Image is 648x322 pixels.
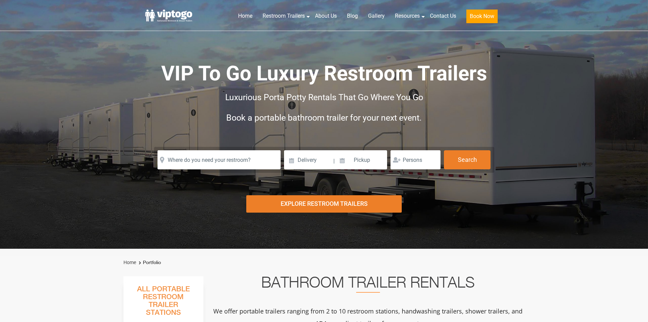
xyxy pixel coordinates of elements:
[466,10,498,23] button: Book Now
[425,9,461,24] a: Contact Us
[391,150,441,169] input: Persons
[257,9,310,24] a: Restroom Trailers
[123,260,136,265] a: Home
[363,9,390,24] a: Gallery
[342,9,363,24] a: Blog
[137,259,161,267] li: Portfolio
[461,9,503,27] a: Book Now
[161,61,487,86] span: VIP To Go Luxury Restroom Trailers
[233,9,257,24] a: Home
[157,150,281,169] input: Where do you need your restroom?
[226,113,422,123] span: Book a portable bathroom trailer for your next event.
[390,9,425,24] a: Resources
[310,9,342,24] a: About Us
[284,150,333,169] input: Delivery
[213,276,524,293] h2: Bathroom Trailer Rentals
[225,92,423,102] span: Luxurious Porta Potty Rentals That Go Where You Go
[246,195,402,213] div: Explore Restroom Trailers
[336,150,387,169] input: Pickup
[333,150,335,172] span: |
[444,150,491,169] button: Search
